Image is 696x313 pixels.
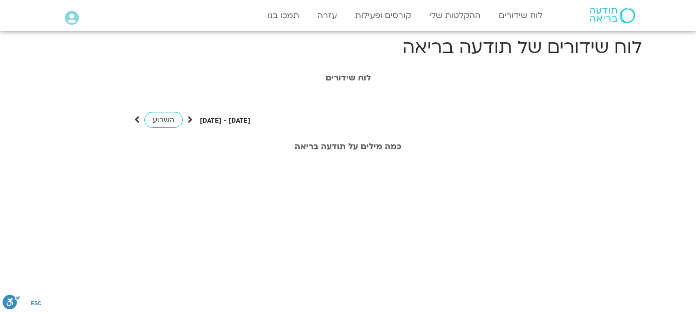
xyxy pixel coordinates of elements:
[590,8,635,23] img: תודעה בריאה
[350,6,416,25] a: קורסים ופעילות
[262,6,304,25] a: תמכו בנו
[494,6,548,25] a: לוח שידורים
[200,116,250,126] p: [DATE] - [DATE]
[424,6,486,25] a: ההקלטות שלי
[60,73,637,83] h1: לוח שידורים
[312,6,342,25] a: עזרה
[60,142,637,151] h2: כמה מילים על תודעה בריאה
[152,115,175,125] span: השבוע
[144,112,183,128] a: השבוע
[55,35,642,60] h1: לוח שידורים של תודעה בריאה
